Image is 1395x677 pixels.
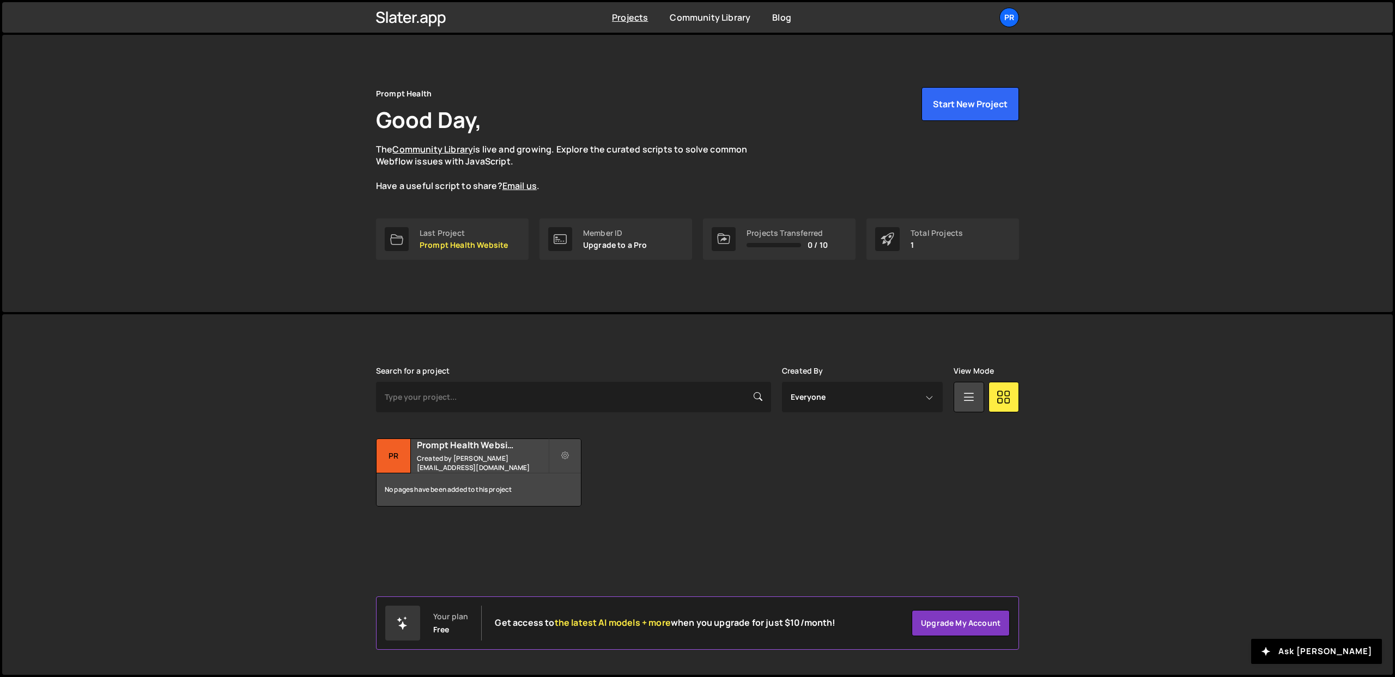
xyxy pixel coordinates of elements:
p: The is live and growing. Explore the curated scripts to solve common Webflow issues with JavaScri... [376,143,768,192]
p: Upgrade to a Pro [583,241,647,249]
div: Projects Transferred [747,229,828,237]
div: Member ID [583,229,647,237]
a: Projects [612,11,648,23]
a: Pr Prompt Health Website Created by [PERSON_NAME][EMAIL_ADDRESS][DOMAIN_NAME] No pages have been ... [376,438,581,507]
button: Ask [PERSON_NAME] [1251,639,1382,664]
small: Created by [PERSON_NAME][EMAIL_ADDRESS][DOMAIN_NAME] [417,454,548,472]
a: Email us [502,180,537,192]
a: Last Project Prompt Health Website [376,218,529,260]
label: View Mode [954,367,994,375]
div: Pr [377,439,411,473]
a: Upgrade my account [912,610,1010,636]
a: Blog [772,11,791,23]
a: Community Library [392,143,473,155]
h2: Prompt Health Website [417,439,548,451]
label: Created By [782,367,823,375]
div: Total Projects [911,229,963,237]
button: Start New Project [921,87,1019,121]
div: Last Project [420,229,508,237]
div: Your plan [433,612,468,621]
span: 0 / 10 [808,241,828,249]
div: No pages have been added to this project [377,473,581,506]
div: Free [433,625,450,634]
div: Prompt Health [376,87,432,100]
a: Community Library [670,11,750,23]
a: Pr [999,8,1019,27]
input: Type your project... [376,382,771,412]
label: Search for a project [376,367,450,375]
h2: Get access to when you upgrade for just $10/month! [495,618,835,628]
p: Prompt Health Website [420,241,508,249]
h1: Good Day, [376,105,482,135]
p: 1 [911,241,963,249]
span: the latest AI models + more [555,617,671,629]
